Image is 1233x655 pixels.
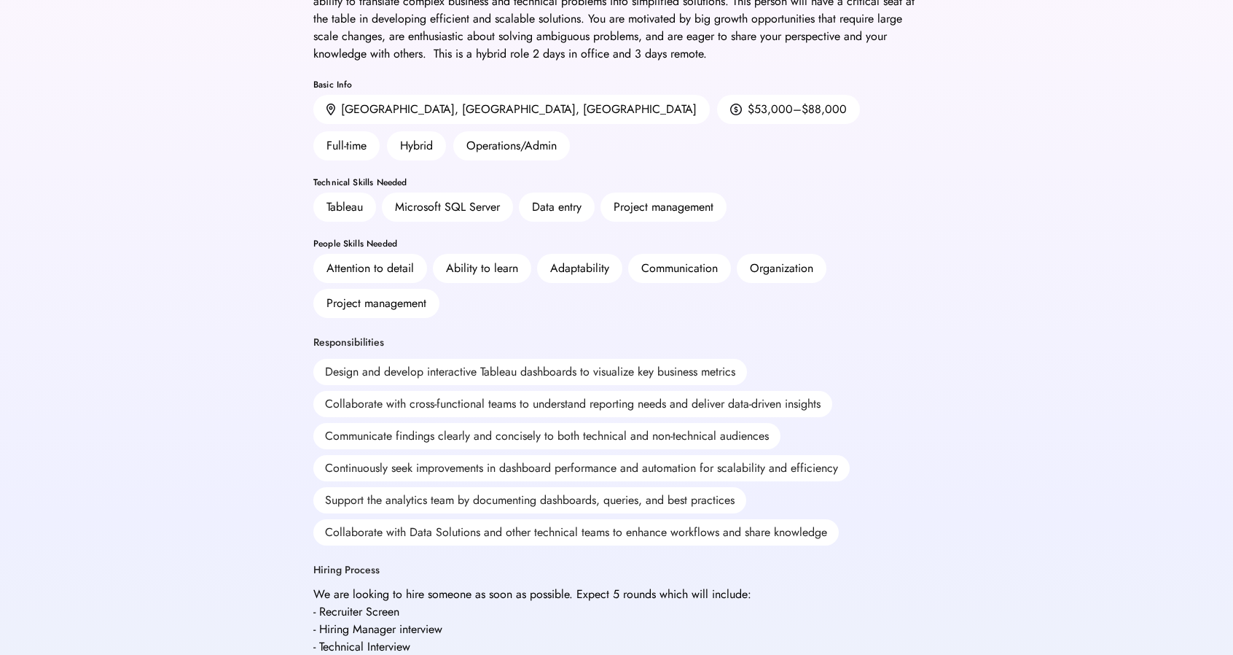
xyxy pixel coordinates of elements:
[326,295,426,312] div: Project management
[387,131,446,160] div: Hybrid
[395,198,500,216] div: Microsoft SQL Server
[313,519,839,546] div: Collaborate with Data Solutions and other technical teams to enhance workflows and share knowledge
[313,455,850,481] div: Continuously seek improvements in dashboard performance and automation for scalability and effici...
[550,260,609,277] div: Adaptability
[730,103,742,116] img: money.svg
[313,423,780,449] div: Communicate findings clearly and concisely to both technical and non-technical audiences
[313,563,380,578] div: Hiring Process
[748,101,847,118] div: $53,000–$88,000
[313,239,920,248] div: People Skills Needed
[446,260,518,277] div: Ability to learn
[313,80,920,89] div: Basic Info
[326,104,335,116] img: location.svg
[453,131,570,160] div: Operations/Admin
[313,391,832,417] div: Collaborate with cross-functional teams to understand reporting needs and deliver data-driven ins...
[750,260,813,277] div: Organization
[313,359,747,385] div: Design and develop interactive Tableau dashboards to visualize key business metrics
[326,198,363,216] div: Tableau
[532,198,582,216] div: Data entry
[313,178,920,187] div: Technical Skills Needed
[313,336,384,350] div: Responsibilities
[614,198,713,216] div: Project management
[326,260,414,277] div: Attention to detail
[313,487,746,513] div: Support the analytics team by documenting dashboards, queries, and best practices
[341,101,697,118] div: [GEOGRAPHIC_DATA], [GEOGRAPHIC_DATA], [GEOGRAPHIC_DATA]
[313,131,380,160] div: Full-time
[641,260,718,277] div: Communication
